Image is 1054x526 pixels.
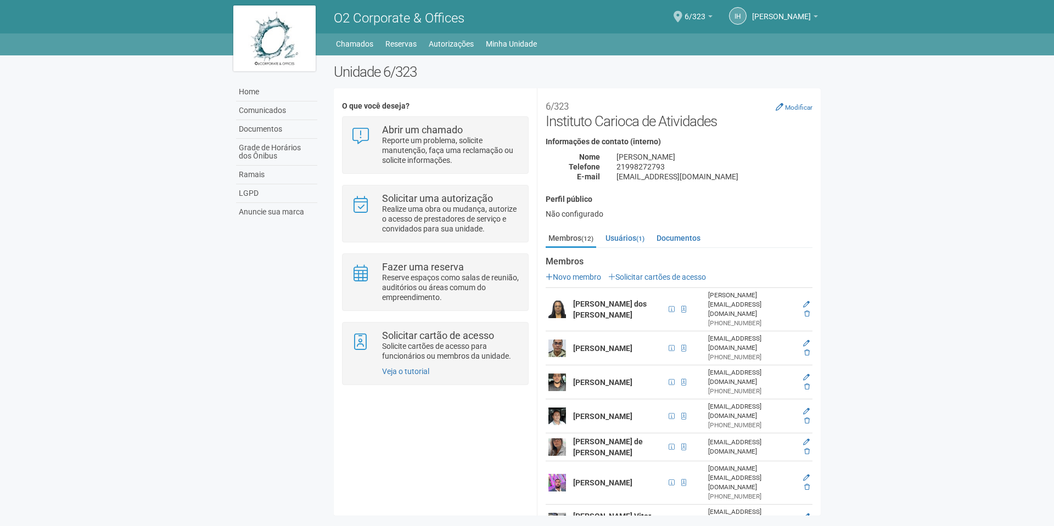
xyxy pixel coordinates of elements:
a: Solicitar uma autorização Realize uma obra ou mudança, autorize o acesso de prestadores de serviç... [351,194,519,234]
strong: [PERSON_NAME] [573,412,632,421]
div: [PHONE_NUMBER] [708,353,795,362]
a: Minha Unidade [486,36,537,52]
span: Cartão de acesso ativo [678,477,689,489]
div: [PHONE_NUMBER] [708,492,795,501]
p: Reserve espaços como salas de reunião, auditórios ou áreas comum do empreendimento. [382,273,520,302]
strong: Solicitar uma autorização [382,193,493,204]
span: CPF 034.066.717-64 [665,303,678,315]
small: 6/323 [546,101,569,112]
span: O2 Corporate & Offices [334,10,464,26]
a: Abrir um chamado Reporte um problema, solicite manutenção, faça uma reclamação ou solicite inform... [351,125,519,165]
span: Cartão de acesso ativo [678,342,689,354]
a: Anuncie sua marca [236,203,317,221]
span: Cartão de acesso cancelado [678,303,689,315]
span: Cartão de acesso ativo [678,441,689,453]
span: Igor Henrique Texeira [752,2,811,21]
img: user.png [548,301,566,318]
a: Editar membro [803,408,810,415]
strong: Solicitar cartão de acesso [382,330,494,341]
small: (12) [581,235,593,242]
img: user.png [548,340,566,357]
a: Editar membro [803,474,810,482]
div: [EMAIL_ADDRESS][DOMAIN_NAME] [708,438,795,456]
a: Membros(12) [546,230,596,248]
h2: Instituto Carioca de Atividades [546,97,812,129]
div: [EMAIL_ADDRESS][DOMAIN_NAME] [608,172,821,182]
div: [EMAIL_ADDRESS][DOMAIN_NAME] [708,368,795,387]
strong: Abrir um chamado [382,124,463,135]
a: Excluir membro [804,310,810,318]
a: Documentos [654,230,703,246]
a: Reservas [385,36,417,52]
a: Excluir membro [804,448,810,455]
strong: [PERSON_NAME] [573,378,632,387]
a: [PERSON_NAME] [752,14,818,22]
span: CPF 126.224.347-58 [665,410,678,422]
strong: [PERSON_NAME] dos [PERSON_NAME] [573,299,647,319]
a: Editar membro [803,301,810,308]
a: Novo membro [546,273,601,281]
a: Veja o tutorial [382,367,429,376]
p: Solicite cartões de acesso para funcionários ou membros da unidade. [382,341,520,361]
h2: Unidade 6/323 [334,64,821,80]
strong: [PERSON_NAME] [573,344,632,353]
a: Excluir membro [804,483,810,491]
img: user.png [548,474,566,491]
a: Chamados [336,36,373,52]
div: [EMAIL_ADDRESS][DOMAIN_NAME] [708,402,795,421]
strong: Fazer uma reserva [382,261,464,273]
a: Ramais [236,166,317,184]
h4: Perfil público [546,195,812,203]
strong: [PERSON_NAME] de [PERSON_NAME] [573,437,643,457]
div: [PHONE_NUMBER] [708,387,795,396]
span: 6/323 [685,2,705,21]
a: Excluir membro [804,349,810,357]
img: user.png [548,438,566,456]
div: [PERSON_NAME] [608,152,821,162]
img: user.png [548,408,566,425]
div: Não configurado [546,209,812,219]
div: [PERSON_NAME][EMAIL_ADDRESS][DOMAIN_NAME] [708,291,795,319]
a: Editar membro [803,513,810,521]
a: LGPD [236,184,317,203]
a: Solicitar cartão de acesso Solicite cartões de acesso para funcionários ou membros da unidade. [351,331,519,361]
div: [PHONE_NUMBER] [708,421,795,430]
strong: E-mail [577,172,600,181]
span: Cartão de acesso ativo [678,410,689,422]
div: 21998272793 [608,162,821,172]
div: [EMAIL_ADDRESS][DOMAIN_NAME] [708,334,795,353]
strong: Membros [546,257,812,267]
strong: Nome [579,152,600,161]
strong: Telefone [569,162,600,171]
a: Comunicados [236,101,317,120]
a: Grade de Horários dos Ônibus [236,139,317,166]
small: Modificar [785,104,812,111]
img: logo.jpg [233,5,316,71]
img: user.png [548,374,566,391]
span: CPF 139.533.797-71 [665,477,678,489]
a: Home [236,83,317,101]
div: [PHONE_NUMBER] [708,319,795,328]
a: Modificar [776,103,812,111]
a: Autorizações [429,36,474,52]
p: Realize uma obra ou mudança, autorize o acesso de prestadores de serviço e convidados para sua un... [382,204,520,234]
a: Editar membro [803,438,810,446]
a: Documentos [236,120,317,139]
a: IH [729,7,747,25]
a: Excluir membro [804,417,810,425]
strong: [PERSON_NAME] [573,478,632,487]
h4: O que você deseja? [342,102,528,110]
h4: Informações de contato (interno) [546,138,812,146]
a: Usuários(1) [603,230,647,246]
p: Reporte um problema, solicite manutenção, faça uma reclamação ou solicite informações. [382,135,520,165]
div: [DOMAIN_NAME][EMAIL_ADDRESS][DOMAIN_NAME] [708,464,795,492]
span: CPF 127.962.667-45 [665,376,678,388]
small: (1) [636,235,644,242]
span: Cartão de acesso ativo [678,376,689,388]
a: Editar membro [803,374,810,381]
a: Solicitar cartões de acesso [608,273,706,281]
span: CPF 073.337.807-24 [665,441,678,453]
div: [EMAIL_ADDRESS][DOMAIN_NAME] [708,507,795,526]
a: 6/323 [685,14,713,22]
a: Excluir membro [804,383,810,391]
